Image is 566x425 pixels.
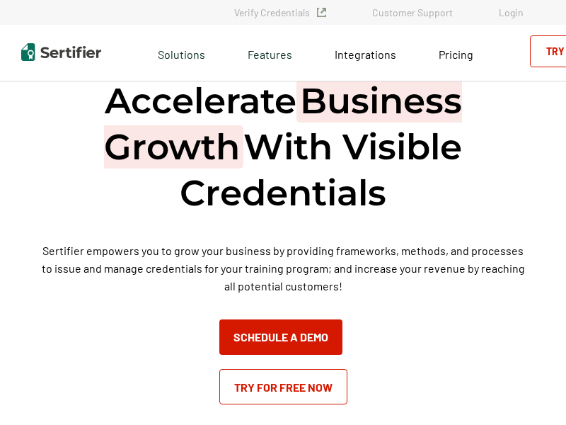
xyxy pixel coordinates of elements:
p: Sertifier empowers you to grow your business by providing frameworks, methods, and processes to i... [38,242,527,295]
span: Integrations [335,47,396,61]
h1: Accelerate With Visible Credentials [11,78,555,216]
a: Try for Free Now [219,369,347,404]
img: Verified [317,8,326,17]
a: Customer Support [372,6,453,18]
a: Integrations [335,44,396,62]
span: Features [248,44,292,62]
a: Login [499,6,524,18]
a: Verify Credentials [234,6,326,18]
span: Pricing [439,47,473,61]
a: Pricing [439,44,473,62]
span: Solutions [158,44,205,62]
img: Sertifier | Digital Credentialing Platform [21,43,101,61]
